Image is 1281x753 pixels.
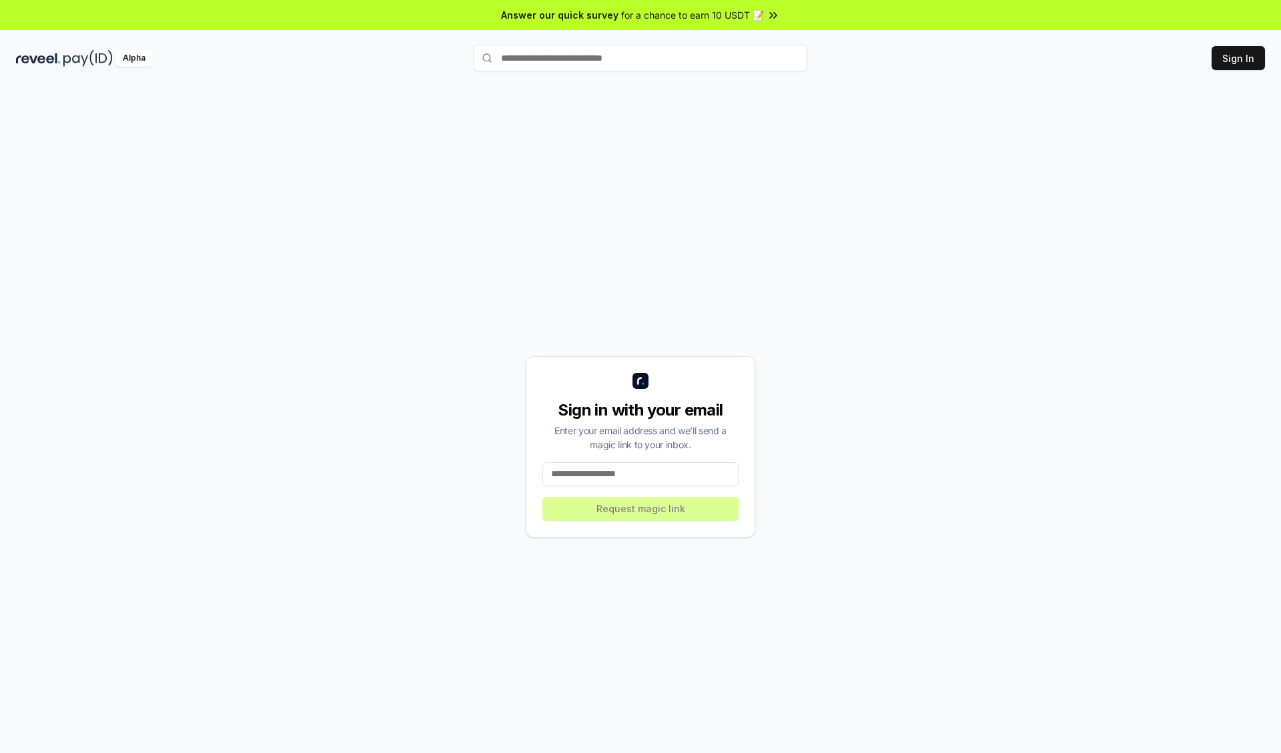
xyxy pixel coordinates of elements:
button: Sign In [1212,46,1265,70]
img: pay_id [63,50,113,67]
div: Alpha [115,50,153,67]
div: Enter your email address and we’ll send a magic link to your inbox. [542,424,739,452]
img: reveel_dark [16,50,61,67]
div: Sign in with your email [542,400,739,421]
img: logo_small [632,373,649,389]
span: Answer our quick survey [501,8,618,22]
span: for a chance to earn 10 USDT 📝 [621,8,764,22]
